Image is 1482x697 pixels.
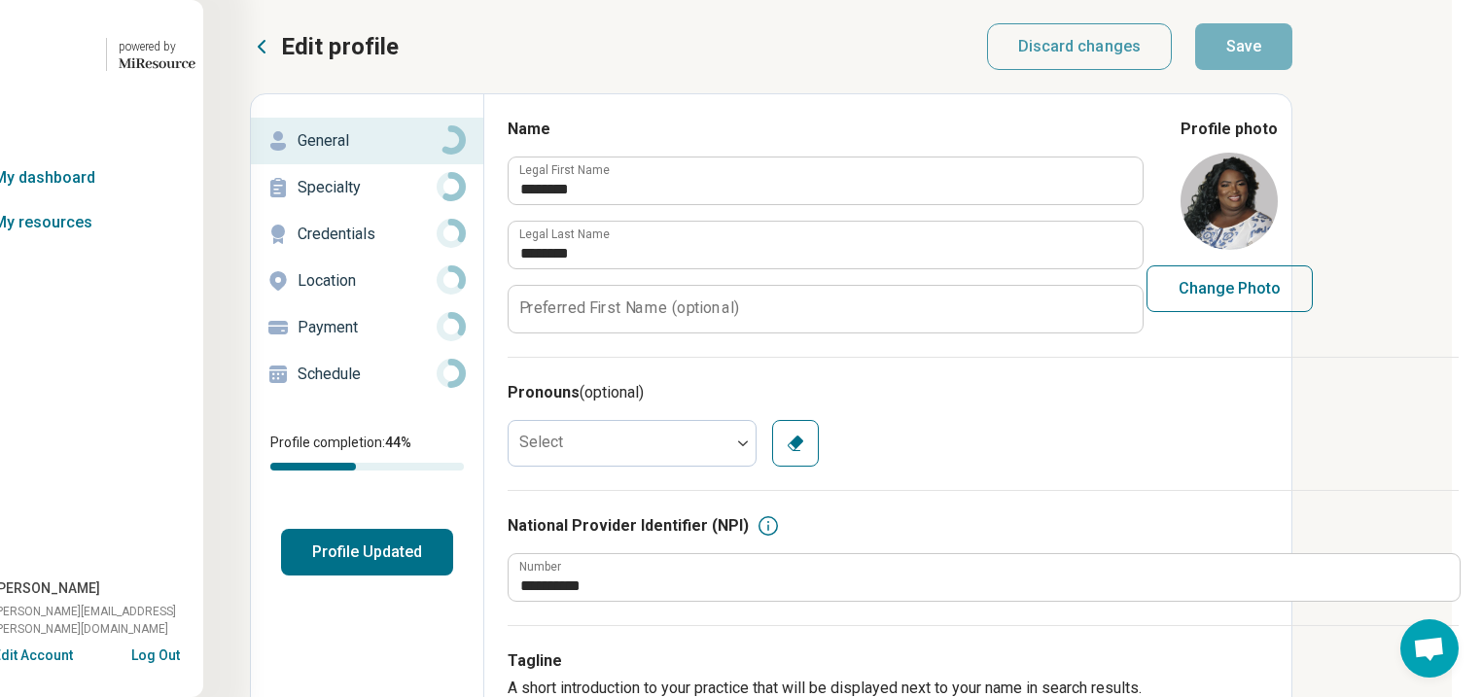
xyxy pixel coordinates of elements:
[519,300,739,316] label: Preferred First Name (optional)
[250,31,399,62] button: Edit profile
[270,463,464,470] div: Profile completion
[508,514,749,538] h3: National Provider Identifier (NPI)
[987,23,1173,70] button: Discard changes
[298,129,437,153] p: General
[281,529,453,575] button: Profile Updated
[251,421,483,482] div: Profile completion:
[1400,619,1459,678] div: Open chat
[385,435,411,450] span: 44 %
[580,383,644,401] span: (optional)
[281,31,399,62] p: Edit profile
[131,645,180,661] button: Log Out
[298,269,437,293] p: Location
[519,228,610,240] label: Legal Last Name
[508,381,1459,404] h3: Pronouns
[251,351,483,398] a: Schedule
[508,649,1459,673] h3: Tagline
[251,211,483,258] a: Credentials
[251,118,483,164] a: General
[298,363,437,386] p: Schedule
[519,164,610,176] label: Legal First Name
[1147,265,1313,312] button: Change Photo
[1195,23,1292,70] button: Save
[251,258,483,304] a: Location
[298,223,437,246] p: Credentials
[1181,153,1278,250] img: avatar image
[519,433,563,451] label: Select
[1181,118,1278,141] legend: Profile photo
[298,316,437,339] p: Payment
[508,118,1142,141] h3: Name
[251,164,483,211] a: Specialty
[519,561,561,573] label: Number
[119,38,195,55] div: powered by
[298,176,437,199] p: Specialty
[251,304,483,351] a: Payment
